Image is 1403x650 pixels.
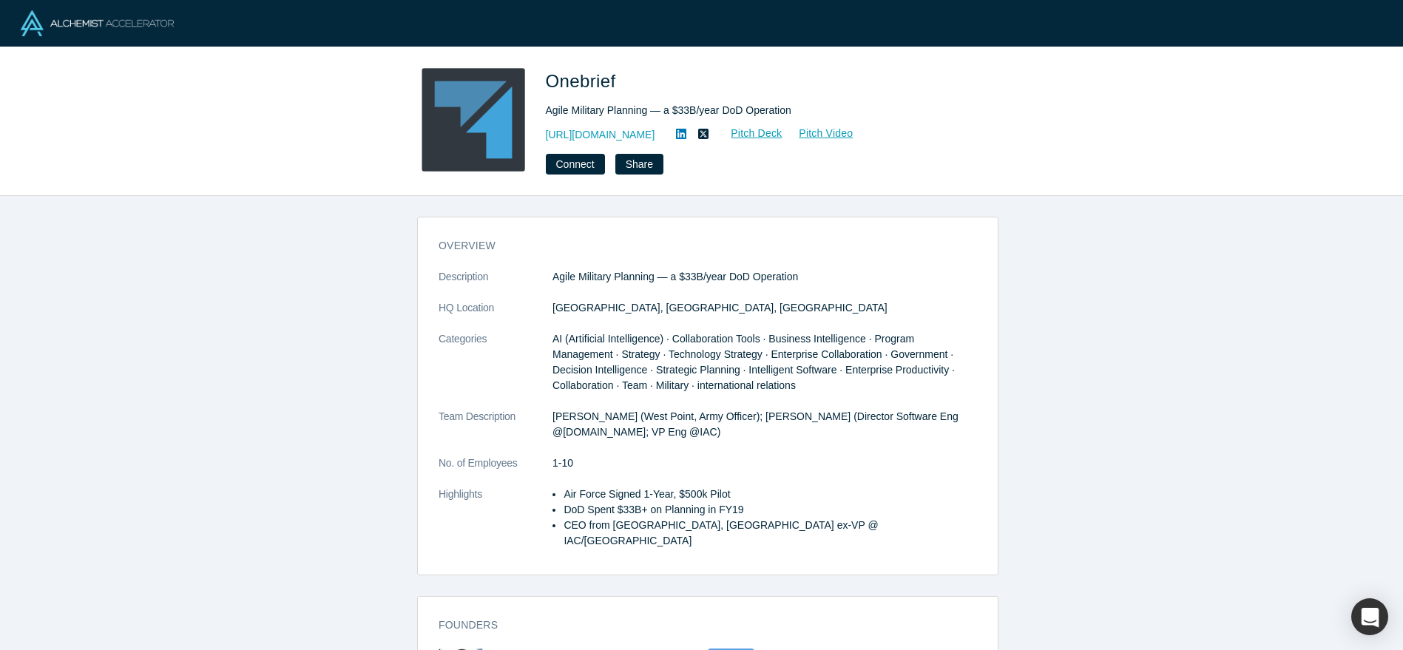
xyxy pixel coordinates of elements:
h3: overview [439,238,956,254]
a: [URL][DOMAIN_NAME] [546,127,655,143]
dt: Highlights [439,487,552,564]
li: Air Force Signed 1-Year, $500k Pilot [564,487,977,502]
span: AI (Artificial Intelligence) · Collaboration Tools · Business Intelligence · Program Management ·... [552,333,955,391]
button: Share [615,154,663,175]
span: Onebrief [546,71,621,91]
dd: 1-10 [552,456,977,471]
a: Pitch Video [782,125,853,142]
button: Connect [546,154,605,175]
img: Alchemist Logo [21,10,174,36]
dd: [GEOGRAPHIC_DATA], [GEOGRAPHIC_DATA], [GEOGRAPHIC_DATA] [552,300,977,316]
div: Agile Military Planning — a $33B/year DoD Operation [546,103,960,118]
dt: Description [439,269,552,300]
li: CEO from [GEOGRAPHIC_DATA], [GEOGRAPHIC_DATA] ex-VP @ IAC/[GEOGRAPHIC_DATA] [564,518,977,549]
p: Agile Military Planning — a $33B/year DoD Operation [552,269,977,285]
dt: No. of Employees [439,456,552,487]
img: Onebrief's Logo [422,68,525,172]
a: Pitch Deck [714,125,782,142]
dt: Categories [439,331,552,409]
p: [PERSON_NAME] (West Point, Army Officer); [PERSON_NAME] (Director Software Eng @[DOMAIN_NAME]; VP... [552,409,977,440]
li: DoD Spent $33B+ on Planning in FY19 [564,502,977,518]
h3: Founders [439,617,956,633]
dt: Team Description [439,409,552,456]
dt: HQ Location [439,300,552,331]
